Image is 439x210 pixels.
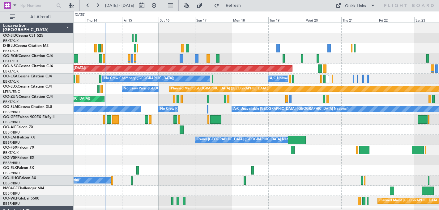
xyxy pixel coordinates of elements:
span: OO-GPE [3,115,18,119]
div: Fri 15 [122,17,159,23]
div: [DATE] [75,12,85,18]
a: OO-GPEFalcon 900EX EASy II [3,115,54,119]
a: OO-ZUNCessna Citation CJ4 [3,95,53,99]
a: EBKT/KJK [3,39,19,43]
div: Thu 21 [341,17,378,23]
span: Refresh [220,3,246,8]
input: Trip Number [19,1,54,10]
span: [DATE] - [DATE] [105,3,134,8]
div: Tue 19 [268,17,305,23]
a: EBBR/BRU [3,191,20,196]
span: OO-LXA [3,75,18,78]
a: N604GFChallenger 604 [3,187,44,190]
span: All Aircraft [16,15,65,19]
a: LFSN/ENC [3,89,20,94]
a: EBKT/KJK [3,79,19,84]
span: OO-HHO [3,176,19,180]
a: OO-WLPGlobal 5500 [3,197,39,200]
a: EBKT/KJK [3,100,19,104]
a: OO-NSGCessna Citation CJ4 [3,64,53,68]
a: EBKT/KJK [3,49,19,53]
div: Fri 22 [378,17,414,23]
div: No Crew Chambery ([GEOGRAPHIC_DATA]) [104,74,174,83]
span: OO-AIE [3,126,16,129]
span: OO-LAH [3,136,18,139]
div: Owner [GEOGRAPHIC_DATA] ([GEOGRAPHIC_DATA] National) [197,135,296,144]
span: OO-LUX [3,85,18,89]
div: Thu 14 [86,17,122,23]
div: No Crew Paris ([GEOGRAPHIC_DATA]) [124,84,185,93]
span: OO-NSG [3,64,19,68]
button: Quick Links [333,1,378,10]
a: EBBR/BRU [3,161,20,165]
div: Mon 18 [232,17,268,23]
a: OO-LXACessna Citation CJ4 [3,75,52,78]
a: EBBR/BRU [3,130,20,135]
span: D-IBLU [3,44,15,48]
a: EBKT/KJK [3,150,19,155]
a: OO-HHOFalcon 8X [3,176,36,180]
a: OO-ROKCessna Citation CJ4 [3,54,53,58]
span: N604GF [3,187,18,190]
button: All Aircraft [7,12,67,22]
a: EBBR/BRU [3,110,20,114]
a: EBBR/BRU [3,120,20,125]
a: OO-AIEFalcon 7X [3,126,33,129]
div: No Crew [GEOGRAPHIC_DATA] ([GEOGRAPHIC_DATA] National) [160,105,264,114]
a: EBBR/BRU [3,201,20,206]
a: EBBR/BRU [3,140,20,145]
a: OO-SLMCessna Citation XLS [3,105,52,109]
a: OO-VSFFalcon 8X [3,156,34,160]
a: OO-LAHFalcon 7X [3,136,35,139]
a: EBBR/BRU [3,171,20,175]
span: OO-ELK [3,166,17,170]
a: D-IBLUCessna Citation M2 [3,44,49,48]
span: OO-ROK [3,54,19,58]
div: A/C Unavailable [GEOGRAPHIC_DATA] ([GEOGRAPHIC_DATA] National) [233,105,348,114]
a: EBKT/KJK [3,69,19,74]
div: Planned Maint [GEOGRAPHIC_DATA] ([GEOGRAPHIC_DATA]) [171,84,268,93]
span: OO-VSF [3,156,17,160]
span: OO-SLM [3,105,18,109]
button: Refresh [211,1,248,10]
span: OO-FSX [3,146,17,150]
div: Wed 20 [305,17,341,23]
div: Sat 16 [159,17,195,23]
span: OO-ZUN [3,95,19,99]
a: EBBR/BRU [3,181,20,186]
a: OO-JIDCessna CJ1 525 [3,34,43,38]
a: OO-LUXCessna Citation CJ4 [3,85,52,89]
div: Quick Links [345,3,366,9]
div: Sun 17 [195,17,232,23]
a: OO-FSXFalcon 7X [3,146,34,150]
div: A/C Unavailable [270,74,296,83]
a: EBKT/KJK [3,59,19,64]
span: OO-WLP [3,197,18,200]
span: OO-JID [3,34,16,38]
a: OO-ELKFalcon 8X [3,166,34,170]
